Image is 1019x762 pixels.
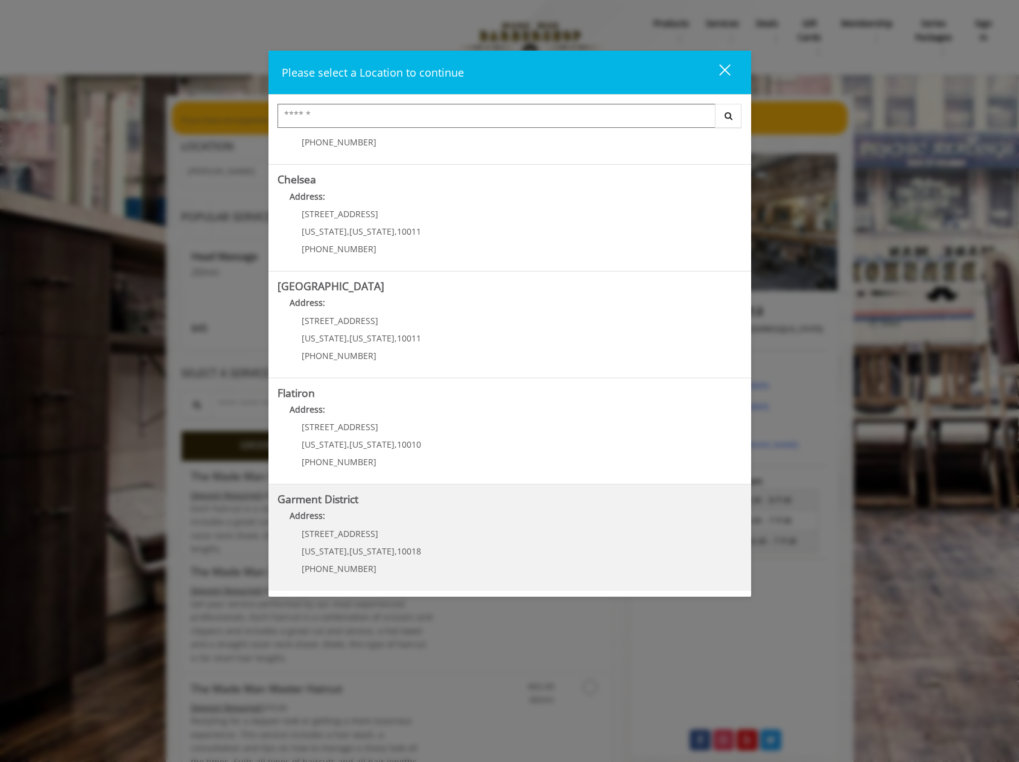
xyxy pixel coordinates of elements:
[302,439,347,450] span: [US_STATE]
[349,545,395,557] span: [US_STATE]
[290,297,325,308] b: Address:
[705,63,729,81] div: close dialog
[302,421,378,433] span: [STREET_ADDRESS]
[397,439,421,450] span: 10010
[278,492,358,506] b: Garment District
[302,528,378,539] span: [STREET_ADDRESS]
[395,226,397,237] span: ,
[395,332,397,344] span: ,
[347,545,349,557] span: ,
[302,208,378,220] span: [STREET_ADDRESS]
[290,191,325,202] b: Address:
[278,104,716,128] input: Search Center
[395,439,397,450] span: ,
[302,332,347,344] span: [US_STATE]
[347,226,349,237] span: ,
[278,279,384,293] b: [GEOGRAPHIC_DATA]
[349,226,395,237] span: [US_STATE]
[347,439,349,450] span: ,
[302,545,347,557] span: [US_STATE]
[349,332,395,344] span: [US_STATE]
[302,243,376,255] span: [PHONE_NUMBER]
[697,60,738,84] button: close dialog
[278,386,315,400] b: Flatiron
[397,226,421,237] span: 10011
[302,456,376,468] span: [PHONE_NUMBER]
[347,332,349,344] span: ,
[302,136,376,148] span: [PHONE_NUMBER]
[302,350,376,361] span: [PHONE_NUMBER]
[278,104,742,134] div: Center Select
[302,226,347,237] span: [US_STATE]
[395,545,397,557] span: ,
[302,563,376,574] span: [PHONE_NUMBER]
[290,510,325,521] b: Address:
[722,112,735,120] i: Search button
[282,65,464,80] span: Please select a Location to continue
[397,545,421,557] span: 10018
[397,332,421,344] span: 10011
[278,172,316,186] b: Chelsea
[302,315,378,326] span: [STREET_ADDRESS]
[349,439,395,450] span: [US_STATE]
[290,404,325,415] b: Address:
